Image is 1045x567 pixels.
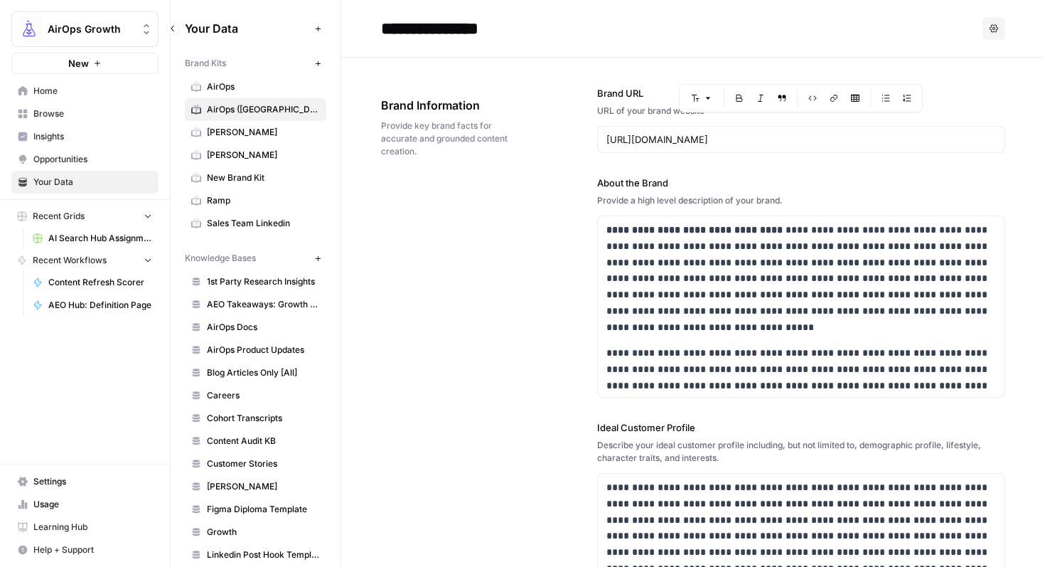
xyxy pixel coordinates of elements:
span: Settings [33,475,152,488]
span: AEO Hub: Definition Page [48,299,152,312]
a: Customer Stories [185,452,326,475]
span: [PERSON_NAME] [207,149,320,161]
a: AEO Takeaways: Growth Leader Series [185,293,326,316]
a: Linkedin Post Hook Templates [185,544,326,566]
button: Help + Support [11,539,159,561]
span: AI Search Hub Assignment [48,232,152,245]
label: Brand URL [597,86,1006,100]
a: AEO Hub: Definition Page [26,294,159,317]
span: New [68,56,89,70]
div: Provide a high level description of your brand. [597,194,1006,207]
a: Figma Diploma Template [185,498,326,521]
span: Learning Hub [33,521,152,534]
a: Content Refresh Scorer [26,271,159,294]
input: www.sundaysoccer.com [606,132,997,147]
span: Cohort Transcripts [207,412,320,425]
span: 1st Party Research Insights [207,275,320,288]
a: [PERSON_NAME] [185,475,326,498]
span: Recent Grids [33,210,85,223]
span: Usage [33,498,152,511]
span: Content Audit KB [207,435,320,447]
a: Browse [11,102,159,125]
div: URL of your brand website [597,105,1006,117]
a: Your Data [11,171,159,194]
a: Settings [11,470,159,493]
button: Workspace: AirOps Growth [11,11,159,47]
span: Ramp [207,194,320,207]
span: Brand Kits [185,57,226,70]
span: Your Data [185,20,309,37]
div: Describe your ideal customer profile including, but not limited to, demographic profile, lifestyl... [597,439,1006,465]
a: Insights [11,125,159,148]
a: [PERSON_NAME] [185,144,326,166]
span: Growth [207,526,320,539]
span: Customer Stories [207,457,320,470]
span: Insights [33,130,152,143]
a: AirOps ([GEOGRAPHIC_DATA]) [185,98,326,121]
span: Brand Information [381,97,518,114]
span: [PERSON_NAME] [207,126,320,139]
span: New Brand Kit [207,171,320,184]
a: Learning Hub [11,516,159,539]
span: AEO Takeaways: Growth Leader Series [207,298,320,311]
span: AirOps [207,80,320,93]
button: Recent Workflows [11,250,159,271]
span: Careers [207,389,320,402]
a: Usage [11,493,159,516]
a: AirOps Product Updates [185,339,326,361]
span: Opportunities [33,153,152,166]
span: Home [33,85,152,97]
span: Content Refresh Scorer [48,276,152,289]
img: AirOps Growth Logo [16,16,42,42]
button: New [11,53,159,74]
span: Blog Articles Only [All] [207,366,320,379]
span: Sales Team Linkedin [207,217,320,230]
a: [PERSON_NAME] [185,121,326,144]
span: Linkedin Post Hook Templates [207,549,320,561]
a: Content Audit KB [185,430,326,452]
a: Sales Team Linkedin [185,212,326,235]
span: Browse [33,107,152,120]
a: AirOps [185,75,326,98]
label: About the Brand [597,176,1006,190]
a: Careers [185,384,326,407]
span: [PERSON_NAME] [207,480,320,493]
span: Your Data [33,176,152,189]
span: Help + Support [33,544,152,556]
a: Cohort Transcripts [185,407,326,430]
a: AirOps Docs [185,316,326,339]
span: AirOps Docs [207,321,320,334]
a: 1st Party Research Insights [185,270,326,293]
a: Blog Articles Only [All] [185,361,326,384]
label: Ideal Customer Profile [597,420,1006,435]
span: Knowledge Bases [185,252,256,265]
button: Recent Grids [11,206,159,227]
span: Recent Workflows [33,254,107,267]
span: AirOps Product Updates [207,344,320,356]
span: AirOps Growth [48,22,134,36]
a: Home [11,80,159,102]
a: New Brand Kit [185,166,326,189]
a: AI Search Hub Assignment [26,227,159,250]
span: Provide key brand facts for accurate and grounded content creation. [381,120,518,158]
a: Growth [185,521,326,544]
span: Figma Diploma Template [207,503,320,516]
a: Opportunities [11,148,159,171]
span: AirOps ([GEOGRAPHIC_DATA]) [207,103,320,116]
a: Ramp [185,189,326,212]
